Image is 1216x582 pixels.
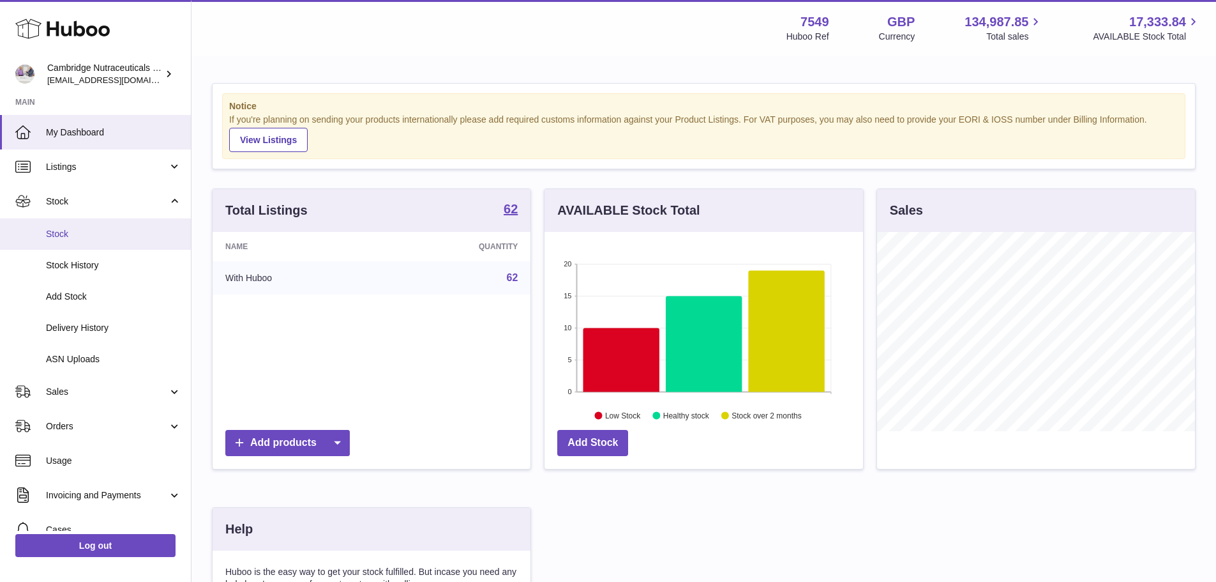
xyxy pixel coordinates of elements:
span: Listings [46,161,168,173]
h3: Help [225,521,253,538]
strong: GBP [887,13,915,31]
text: Healthy stock [663,411,710,420]
span: Stock History [46,259,181,272]
a: 134,987.85 Total sales [965,13,1043,43]
a: 17,333.84 AVAILABLE Stock Total [1093,13,1201,43]
span: Stock [46,228,181,240]
a: View Listings [229,128,308,152]
strong: Notice [229,100,1178,112]
a: Add products [225,430,350,456]
td: With Huboo [213,261,380,295]
span: AVAILABLE Stock Total [1093,31,1201,43]
span: Add Stock [46,291,181,303]
a: 62 [504,203,518,218]
span: [EMAIL_ADDRESS][DOMAIN_NAME] [47,75,188,85]
strong: 62 [504,203,518,215]
text: Stock over 2 months [732,411,802,420]
a: 62 [507,272,518,283]
text: 10 [564,324,572,332]
text: Low Stock [605,411,641,420]
th: Quantity [380,232,530,261]
span: Usage [46,455,181,467]
text: 0 [568,388,572,395]
span: Delivery History [46,322,181,334]
span: Total sales [986,31,1043,43]
a: Log out [15,534,176,557]
span: Stock [46,195,168,208]
h3: Sales [890,202,923,219]
span: 134,987.85 [965,13,1028,31]
span: Cases [46,524,181,536]
text: 20 [564,260,572,268]
div: Currency [879,31,915,43]
a: Add Stock [557,430,628,456]
div: If you're planning on sending your products internationally please add required customs informati... [229,114,1178,152]
span: ASN Uploads [46,353,181,365]
th: Name [213,232,380,261]
text: 15 [564,292,572,300]
span: Sales [46,386,168,398]
h3: Total Listings [225,202,308,219]
img: qvc@camnutra.com [15,65,34,84]
div: Cambridge Nutraceuticals Ltd [47,62,162,86]
span: 17,333.84 [1129,13,1186,31]
text: 5 [568,356,572,364]
span: My Dashboard [46,126,181,139]
span: Invoicing and Payments [46,489,168,502]
strong: 7549 [800,13,829,31]
div: Huboo Ref [786,31,829,43]
span: Orders [46,420,168,433]
h3: AVAILABLE Stock Total [557,202,700,219]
